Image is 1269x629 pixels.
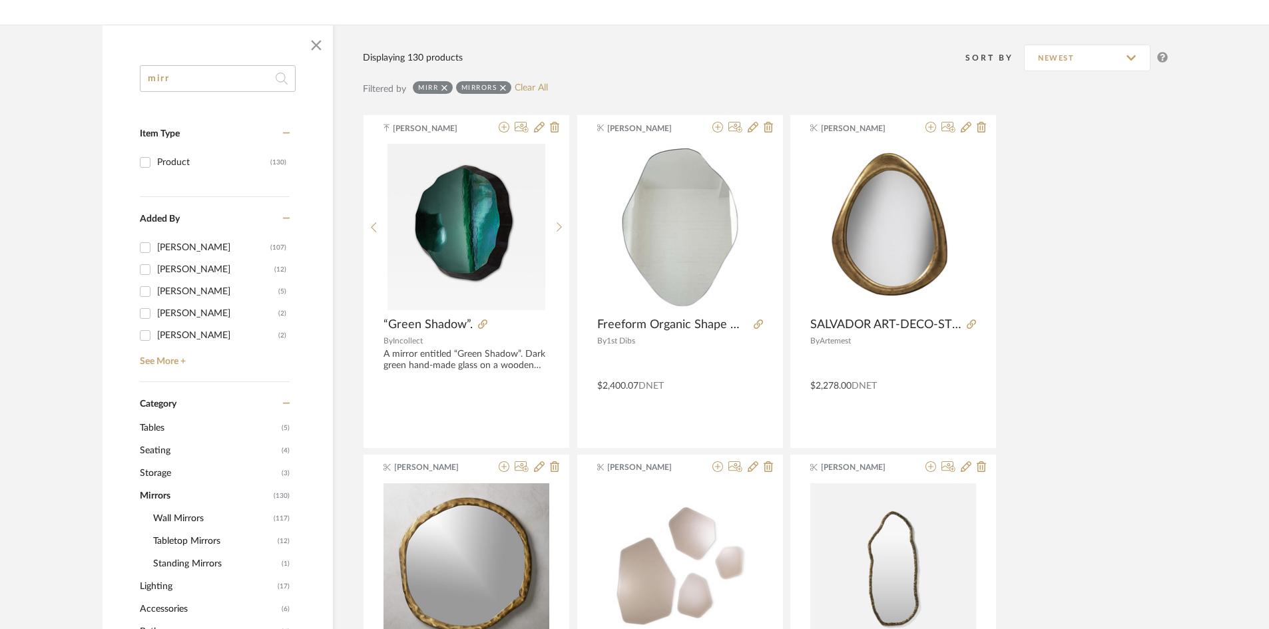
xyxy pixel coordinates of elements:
span: (4) [282,440,290,461]
span: $2,278.00 [810,381,852,391]
span: Tables [140,417,278,439]
div: [PERSON_NAME] [157,259,274,280]
span: [PERSON_NAME] [393,122,477,134]
div: (2) [278,325,286,346]
a: See More + [136,346,290,367]
div: [PERSON_NAME] [157,281,278,302]
span: Artemest [820,337,851,345]
span: Standing Mirrors [153,552,278,575]
span: Item Type [140,129,180,138]
div: (2) [278,303,286,324]
span: [PERSON_NAME] [394,461,478,473]
span: Storage [140,462,278,485]
span: Seating [140,439,278,462]
span: Tabletop Mirrors [153,530,274,552]
div: [PERSON_NAME] [157,303,278,324]
div: (107) [270,237,286,258]
img: Freeform Organic Shape Mirror with Bronze Patina Frame - B [597,144,763,310]
span: By [597,337,607,345]
span: By [810,337,820,345]
a: Clear All [515,83,548,94]
span: (117) [274,508,290,529]
span: Wall Mirrors [153,507,270,530]
span: (3) [282,463,290,484]
span: 1st Dibs [607,337,635,345]
span: Mirrors [140,485,270,507]
div: 0 [810,144,976,310]
span: DNET [638,381,664,391]
div: Filtered by [363,82,406,97]
div: Product [157,152,270,173]
div: (12) [274,259,286,280]
div: [PERSON_NAME] [157,237,270,258]
span: (17) [278,576,290,597]
span: (1) [282,553,290,574]
div: mirr [418,83,438,92]
span: (6) [282,598,290,620]
div: A mirror entitled “Green Shadow”. Dark green hand-made glass on a wooden structure with copper le... [383,349,549,371]
span: (5) [282,417,290,439]
div: Sort By [965,51,1024,65]
span: By [383,337,393,345]
div: [PERSON_NAME] [157,325,278,346]
img: “Green Shadow”. [387,144,545,310]
span: $2,400.07 [597,381,638,391]
span: “Green Shadow”. [383,317,473,332]
img: SALVADOR ART-DECO-STYLE GOLD-LEAF WOODEN WALL MIRROR [810,144,976,310]
span: Added By [140,214,180,224]
span: [PERSON_NAME] [821,461,905,473]
button: Close [303,32,330,59]
span: [PERSON_NAME] [821,122,905,134]
span: [PERSON_NAME] [607,122,691,134]
span: SALVADOR ART-DECO-STYLE GOLD-LEAF WOODEN WALL MIRROR [810,317,961,332]
div: Mirrors [461,83,497,92]
div: Displaying 130 products [363,51,463,65]
span: (130) [274,485,290,507]
div: (5) [278,281,286,302]
span: Lighting [140,575,274,598]
input: Search within 130 results [140,65,296,92]
span: (12) [278,530,290,552]
span: Accessories [140,598,278,620]
div: (130) [270,152,286,173]
span: Freeform Organic Shape Mirror with Bronze Patina Frame - B [597,317,748,332]
span: Category [140,399,176,410]
span: DNET [852,381,877,391]
span: Incollect [393,337,423,345]
span: [PERSON_NAME] [607,461,691,473]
